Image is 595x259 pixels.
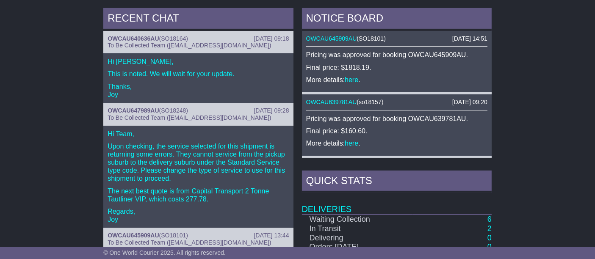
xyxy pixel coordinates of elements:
td: Orders [DATE] [302,242,413,252]
td: Waiting Collection [302,215,413,224]
a: here [345,76,358,83]
div: [DATE] 14:51 [452,35,487,42]
div: NOTICE BOARD [302,8,492,31]
a: 6 [487,215,492,223]
p: Pricing was approved for booking OWCAU639781AU. [306,115,487,123]
span: SO18101 [161,232,186,239]
p: More details: . [306,76,487,84]
div: ( ) [108,35,289,42]
div: [DATE] 13:44 [254,232,289,239]
span: To Be Collected Team ([EMAIL_ADDRESS][DOMAIN_NAME]) [108,42,271,49]
div: [DATE] 09:20 [452,99,487,106]
p: Thanks, Joy [108,83,289,99]
div: [DATE] 09:18 [254,35,289,42]
td: In Transit [302,224,413,234]
td: Delivering [302,234,413,243]
span: To Be Collected Team ([EMAIL_ADDRESS][DOMAIN_NAME]) [108,114,271,121]
span: SO18101 [359,35,384,42]
div: Quick Stats [302,171,492,193]
a: OWCAU645909AU [108,232,159,239]
p: The next best quote is from Capital Transport 2 Tonne Tautliner VIP, which costs 277.78. [108,187,289,203]
a: OWCAU647989AU [108,107,159,114]
span: SO18248 [161,107,186,114]
a: 0 [487,242,492,251]
p: This is noted. We will wait for your update. [108,70,289,78]
div: ( ) [306,99,487,106]
span: To Be Collected Team ([EMAIL_ADDRESS][DOMAIN_NAME]) [108,239,271,246]
a: here [345,140,358,147]
div: RECENT CHAT [103,8,293,31]
p: Regards, Joy [108,207,289,223]
a: OWCAU639781AU [306,99,357,105]
a: 0 [487,234,492,242]
p: More details: . [306,139,487,147]
p: Upon checking, the service selected for this shipment is returning some errors. They cannot servi... [108,142,289,183]
td: Deliveries [302,193,492,215]
p: Final price: $160.60. [306,127,487,135]
a: 2 [487,224,492,233]
div: ( ) [108,107,289,114]
p: Hi Team, [108,130,289,138]
span: so18157 [359,99,382,105]
a: OWCAU640636AU [108,35,159,42]
p: Hi [PERSON_NAME], [108,58,289,66]
div: [DATE] 09:28 [254,107,289,114]
p: Final price: $1818.19. [306,63,487,72]
a: OWCAU645909AU [306,35,357,42]
span: SO18164 [161,35,186,42]
div: ( ) [306,35,487,42]
p: Pricing was approved for booking OWCAU645909AU. [306,51,487,59]
div: ( ) [108,232,289,239]
span: © One World Courier 2025. All rights reserved. [103,249,226,256]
